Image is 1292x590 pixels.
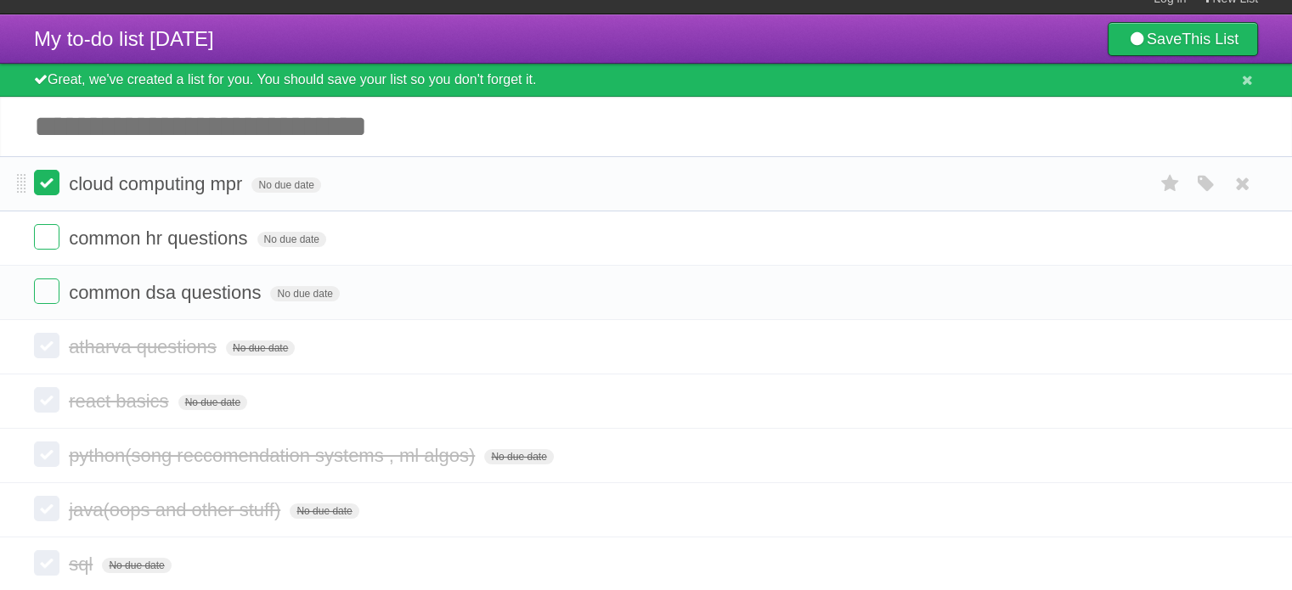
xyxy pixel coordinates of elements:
[34,278,59,304] label: Done
[251,177,320,193] span: No due date
[69,391,172,412] span: react basics
[69,499,285,520] span: java(oops and other stuff)
[34,550,59,576] label: Done
[226,340,295,356] span: No due date
[69,228,251,249] span: common hr questions
[34,224,59,250] label: Done
[34,387,59,413] label: Done
[69,336,221,357] span: atharva questions
[34,170,59,195] label: Done
[69,173,246,194] span: cloud computing mpr
[34,27,214,50] span: My to-do list [DATE]
[69,553,97,575] span: sql
[34,441,59,467] label: Done
[178,395,247,410] span: No due date
[270,286,339,301] span: No due date
[34,333,59,358] label: Done
[69,282,265,303] span: common dsa questions
[69,445,479,466] span: python(song reccomendation systems , ml algos)
[1182,31,1238,48] b: This List
[102,558,171,573] span: No due date
[484,449,553,464] span: No due date
[257,232,326,247] span: No due date
[1154,170,1187,198] label: Star task
[34,496,59,521] label: Done
[1108,22,1258,56] a: SaveThis List
[290,503,358,519] span: No due date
